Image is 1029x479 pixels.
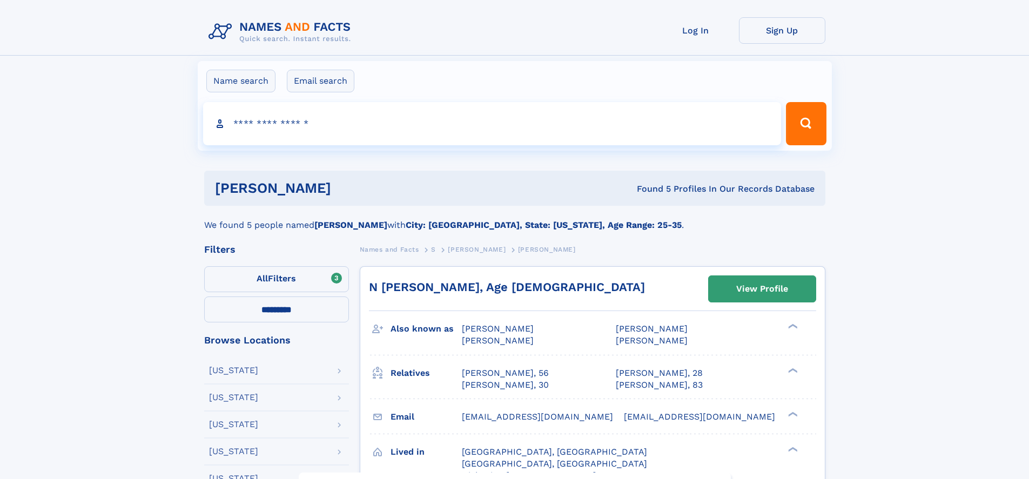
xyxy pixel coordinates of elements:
[785,367,798,374] div: ❯
[616,323,688,334] span: [PERSON_NAME]
[462,379,549,391] a: [PERSON_NAME], 30
[431,242,436,256] a: S
[462,411,613,422] span: [EMAIL_ADDRESS][DOMAIN_NAME]
[709,276,816,302] a: View Profile
[209,447,258,456] div: [US_STATE]
[616,367,703,379] a: [PERSON_NAME], 28
[215,181,484,195] h1: [PERSON_NAME]
[314,220,387,230] b: [PERSON_NAME]
[653,17,739,44] a: Log In
[484,183,815,195] div: Found 5 Profiles In Our Records Database
[391,364,462,382] h3: Relatives
[369,280,645,294] a: N [PERSON_NAME], Age [DEMOGRAPHIC_DATA]
[785,410,798,417] div: ❯
[203,102,782,145] input: search input
[204,266,349,292] label: Filters
[785,323,798,330] div: ❯
[739,17,825,44] a: Sign Up
[616,379,703,391] a: [PERSON_NAME], 83
[624,411,775,422] span: [EMAIL_ADDRESS][DOMAIN_NAME]
[462,458,647,469] span: [GEOGRAPHIC_DATA], [GEOGRAPHIC_DATA]
[209,393,258,402] div: [US_STATE]
[785,446,798,453] div: ❯
[206,70,275,92] label: Name search
[462,323,534,334] span: [PERSON_NAME]
[448,246,506,253] span: [PERSON_NAME]
[204,17,360,46] img: Logo Names and Facts
[391,443,462,461] h3: Lived in
[462,335,534,346] span: [PERSON_NAME]
[209,420,258,429] div: [US_STATE]
[462,367,549,379] a: [PERSON_NAME], 56
[406,220,682,230] b: City: [GEOGRAPHIC_DATA], State: [US_STATE], Age Range: 25-35
[204,206,825,232] div: We found 5 people named with .
[204,245,349,254] div: Filters
[391,408,462,426] h3: Email
[204,335,349,345] div: Browse Locations
[736,276,788,301] div: View Profile
[431,246,436,253] span: S
[462,447,647,457] span: [GEOGRAPHIC_DATA], [GEOGRAPHIC_DATA]
[786,102,826,145] button: Search Button
[287,70,354,92] label: Email search
[448,242,506,256] a: [PERSON_NAME]
[257,273,268,284] span: All
[209,366,258,375] div: [US_STATE]
[616,335,688,346] span: [PERSON_NAME]
[391,320,462,338] h3: Also known as
[518,246,576,253] span: [PERSON_NAME]
[360,242,419,256] a: Names and Facts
